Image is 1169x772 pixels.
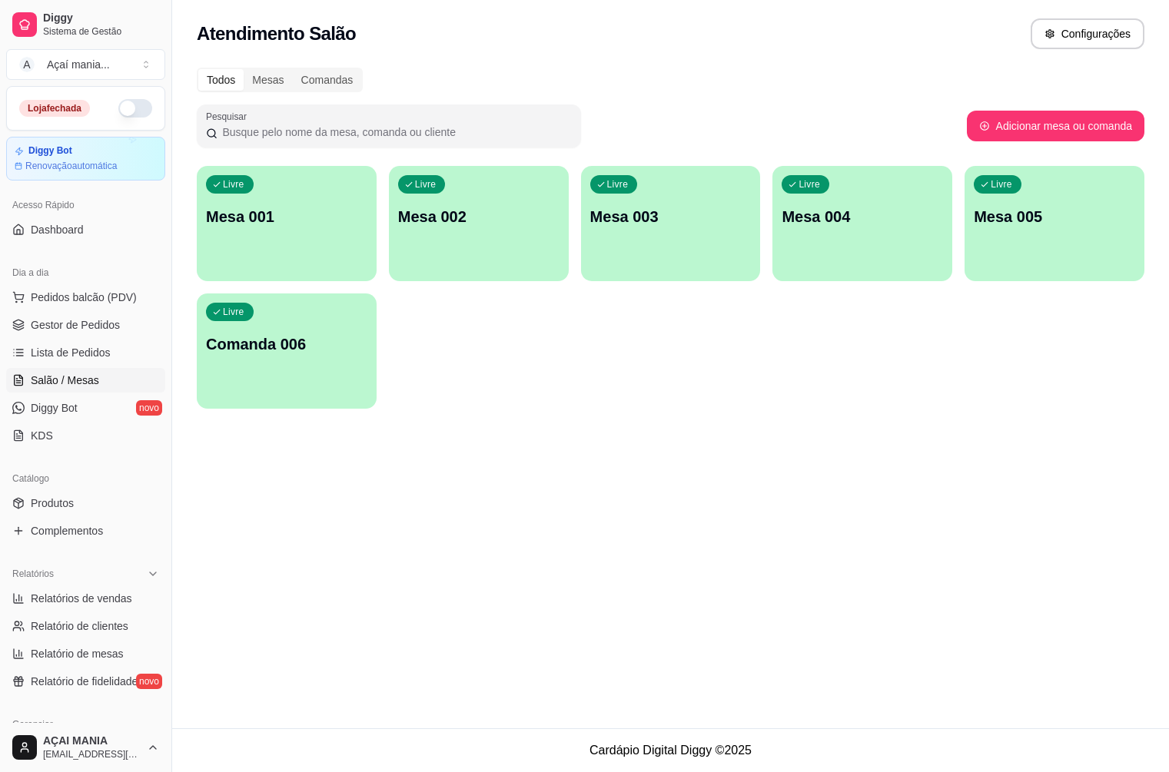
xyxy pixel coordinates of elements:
a: Dashboard [6,217,165,242]
button: LivreMesa 005 [965,166,1144,281]
button: LivreMesa 004 [772,166,952,281]
span: A [19,57,35,72]
span: Salão / Mesas [31,373,99,388]
button: LivreMesa 003 [581,166,761,281]
span: Relatório de mesas [31,646,124,661]
span: Gestor de Pedidos [31,317,120,333]
button: Pedidos balcão (PDV) [6,285,165,310]
a: Lista de Pedidos [6,340,165,365]
span: Relatórios [12,568,54,580]
span: Dashboard [31,222,84,237]
button: AÇAI MANIA[EMAIL_ADDRESS][DOMAIN_NAME] [6,729,165,766]
a: Gestor de Pedidos [6,313,165,337]
button: Configurações [1031,18,1144,49]
p: Livre [223,178,244,191]
a: Complementos [6,519,165,543]
a: Produtos [6,491,165,515]
span: Diggy [43,12,159,25]
span: AÇAI MANIA [43,734,141,748]
a: Relatório de mesas [6,641,165,666]
a: Relatório de fidelidadenovo [6,669,165,694]
a: Relatórios de vendas [6,586,165,611]
button: Alterar Status [118,99,152,118]
div: Comandas [293,69,362,91]
p: Livre [991,178,1012,191]
p: Mesa 002 [398,206,560,227]
a: Diggy BotRenovaçãoautomática [6,137,165,181]
p: Livre [607,178,629,191]
span: KDS [31,428,53,443]
span: Lista de Pedidos [31,345,111,360]
label: Pesquisar [206,110,252,123]
a: Salão / Mesas [6,368,165,393]
span: Relatório de fidelidade [31,674,138,689]
span: Complementos [31,523,103,538]
footer: Cardápio Digital Diggy © 2025 [172,728,1169,772]
div: Acesso Rápido [6,193,165,217]
span: Relatório de clientes [31,618,128,634]
span: Sistema de Gestão [43,25,159,38]
p: Mesa 004 [782,206,943,227]
p: Mesa 005 [974,206,1135,227]
div: Gerenciar [6,712,165,737]
div: Açaí mania ... [47,57,110,72]
span: [EMAIL_ADDRESS][DOMAIN_NAME] [43,748,141,760]
div: Loja fechada [19,100,90,117]
input: Pesquisar [218,124,572,140]
a: Relatório de clientes [6,614,165,638]
div: Dia a dia [6,260,165,285]
p: Mesa 003 [590,206,752,227]
p: Comanda 006 [206,333,367,355]
a: KDS [6,423,165,448]
p: Livre [799,178,820,191]
a: DiggySistema de Gestão [6,6,165,43]
article: Diggy Bot [28,145,72,157]
span: Produtos [31,495,74,511]
button: LivreMesa 001 [197,166,377,281]
span: Relatórios de vendas [31,591,132,606]
span: Pedidos balcão (PDV) [31,290,137,305]
span: Diggy Bot [31,400,78,416]
button: LivreComanda 006 [197,293,377,409]
p: Livre [415,178,437,191]
div: Catálogo [6,466,165,491]
h2: Atendimento Salão [197,22,356,46]
p: Livre [223,306,244,318]
button: Adicionar mesa ou comanda [967,111,1144,141]
a: Diggy Botnovo [6,396,165,420]
p: Mesa 001 [206,206,367,227]
div: Mesas [244,69,292,91]
button: LivreMesa 002 [389,166,569,281]
article: Renovação automática [25,160,117,172]
div: Todos [198,69,244,91]
button: Select a team [6,49,165,80]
